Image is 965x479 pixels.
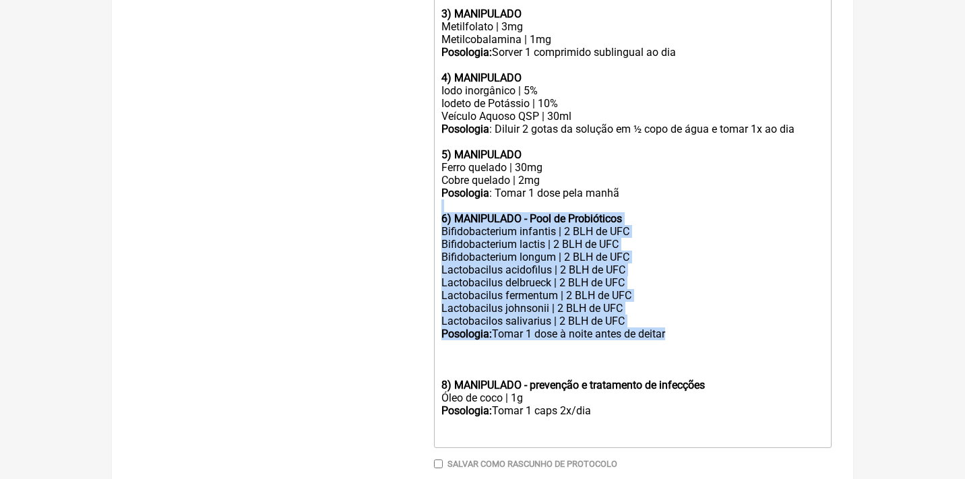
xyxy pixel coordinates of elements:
strong: 3) MANIPULADO [441,7,522,20]
strong: Posologia [441,187,489,199]
label: Salvar como rascunho de Protocolo [447,459,617,469]
strong: 8) MANIPULADO - prevenção e tratamento de infecções [441,379,705,391]
strong: 4) MANIPULADO [441,71,522,84]
div: Bifidobacterium lactis | 2 BLH de UFC [441,238,824,251]
div: Óleo de coco | 1g [441,391,824,404]
div: Veículo Aquoso QSP | 30ml [441,110,824,123]
div: : Diluir 2 gotas da solução em ½ copo de água e tomar 1x ao dia [441,123,824,135]
strong: Posologia: [441,327,492,340]
strong: 6) MANIPULADO - Pool de Probióticos [441,212,622,225]
div: Metilfolato | 3mg [441,20,824,33]
div: Iodo inorgânico | 5% [441,84,824,97]
strong: Posologia [441,123,489,135]
div: Bifidobacterium infantis | 2 BLH de UFC [441,225,824,238]
div: Iodeto de Potássio | 10% [441,97,824,110]
div: Lactobacilos salivarius | 2 BLH de UFC [441,315,824,327]
div: Lactobacilus delbrueck | 2 BLH de UFC [441,276,824,289]
div: Metilcobalamina | 1mg [441,33,824,46]
strong: Posologia: [441,46,492,59]
div: Tomar 1 caps 2x/dia [441,404,824,417]
div: : Tomar 1 dose pela manhã [441,187,824,199]
strong: 5) MANIPULADO [441,148,522,161]
div: Sorver 1 comprimido sublingual ao dia [441,46,824,59]
div: Tomar 1 dose à noite antes de deitar [441,327,824,340]
div: Cobre quelado | 2mg [441,174,824,187]
div: Ferro quelado | 30mg [441,161,824,174]
div: Lactobacilus fermentum | 2 BLH de UFC [441,289,824,302]
div: Bifidobacterium longum | 2 BLH de UFC [441,251,824,263]
div: Lactobacilus acidofilus | 2 BLH de UFC [441,263,824,276]
div: Lactobacilus johnsonii | 2 BLH de UFC [441,302,824,315]
strong: Posologia: [441,404,492,417]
